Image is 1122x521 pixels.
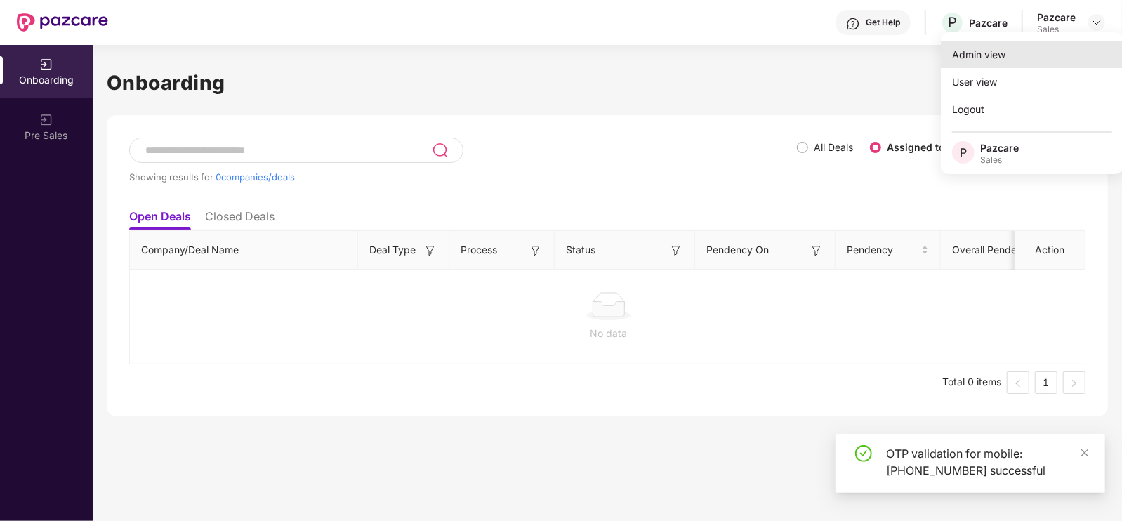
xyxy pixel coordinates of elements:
div: OTP validation for mobile: [PHONE_NUMBER] successful [886,445,1088,479]
span: P [948,14,957,31]
button: left [1007,371,1029,394]
span: Deal Type [369,242,416,258]
img: svg+xml;base64,PHN2ZyB3aWR0aD0iMjQiIGhlaWdodD0iMjUiIHZpZXdCb3g9IjAgMCAyNCAyNSIgZmlsbD0ibm9uZSIgeG... [432,142,448,159]
li: Open Deals [129,209,191,230]
li: Closed Deals [205,209,275,230]
li: 1 [1035,371,1057,394]
th: Action [1015,231,1085,270]
div: No data [141,326,1076,341]
li: Next Page [1063,371,1085,394]
img: svg+xml;base64,PHN2ZyB3aWR0aD0iMTYiIGhlaWdodD0iMTYiIHZpZXdCb3g9IjAgMCAxNiAxNiIgZmlsbD0ibm9uZSIgeG... [423,244,437,258]
span: 0 companies/deals [216,171,295,183]
span: Pendency On [706,242,769,258]
img: svg+xml;base64,PHN2ZyBpZD0iRHJvcGRvd24tMzJ4MzIiIHhtbG5zPSJodHRwOi8vd3d3LnczLm9yZy8yMDAwL3N2ZyIgd2... [1091,17,1102,28]
img: svg+xml;base64,PHN2ZyB3aWR0aD0iMjAiIGhlaWdodD0iMjAiIHZpZXdCb3g9IjAgMCAyMCAyMCIgZmlsbD0ibm9uZSIgeG... [39,113,53,127]
span: close [1080,448,1090,458]
span: P [960,144,967,161]
th: Overall Pendency [941,231,1060,270]
label: Assigned to me [887,141,963,153]
li: Previous Page [1007,371,1029,394]
div: Get Help [866,17,900,28]
span: left [1014,379,1022,388]
div: Showing results for [129,171,797,183]
div: Sales [980,154,1019,166]
span: Status [566,242,595,258]
div: Pazcare [969,16,1008,29]
span: Process [461,242,497,258]
img: svg+xml;base64,PHN2ZyB3aWR0aD0iMTYiIGhlaWdodD0iMTYiIHZpZXdCb3g9IjAgMCAxNiAxNiIgZmlsbD0ibm9uZSIgeG... [669,244,683,258]
th: Company/Deal Name [130,231,358,270]
h1: Onboarding [107,67,1108,98]
img: svg+xml;base64,PHN2ZyBpZD0iSGVscC0zMngzMiIgeG1sbnM9Imh0dHA6Ly93d3cudzMub3JnLzIwMDAvc3ZnIiB3aWR0aD... [846,17,860,31]
img: svg+xml;base64,PHN2ZyB3aWR0aD0iMjAiIGhlaWdodD0iMjAiIHZpZXdCb3g9IjAgMCAyMCAyMCIgZmlsbD0ibm9uZSIgeG... [39,58,53,72]
th: Pendency [836,231,941,270]
span: check-circle [855,445,872,462]
label: All Deals [814,141,853,153]
img: svg+xml;base64,PHN2ZyB3aWR0aD0iMTYiIGhlaWdodD0iMTYiIHZpZXdCb3g9IjAgMCAxNiAxNiIgZmlsbD0ibm9uZSIgeG... [810,244,824,258]
img: svg+xml;base64,PHN2ZyB3aWR0aD0iMTYiIGhlaWdodD0iMTYiIHZpZXdCb3g9IjAgMCAxNiAxNiIgZmlsbD0ibm9uZSIgeG... [529,244,543,258]
span: Pendency [847,242,918,258]
button: right [1063,371,1085,394]
div: Pazcare [980,141,1019,154]
li: Total 0 items [942,371,1001,394]
span: right [1070,379,1078,388]
img: New Pazcare Logo [17,13,108,32]
div: Sales [1037,24,1076,35]
div: Pazcare [1037,11,1076,24]
a: 1 [1036,372,1057,393]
